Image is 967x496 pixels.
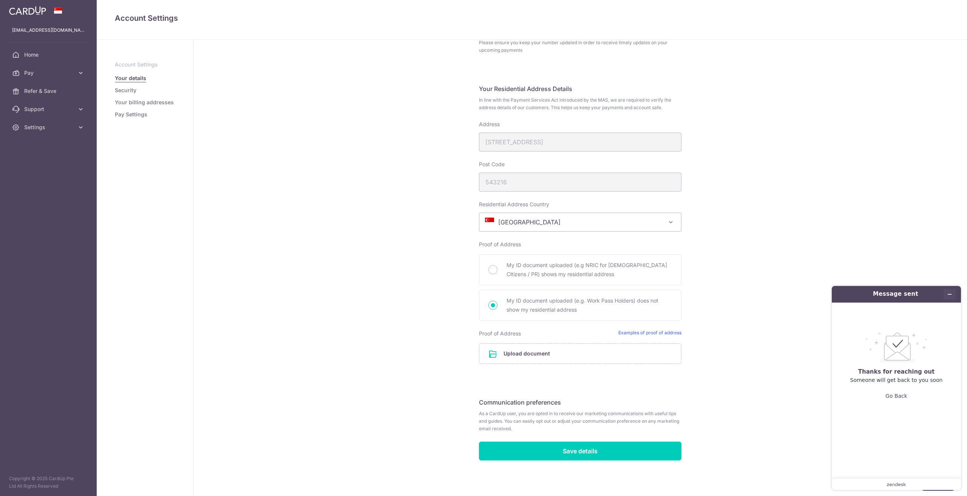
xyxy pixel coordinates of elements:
[479,96,681,111] span: In line with the Payment Services Act introduced by the MAS, we are required to verify the addres...
[24,87,74,95] span: Refer & Save
[115,87,136,94] a: Security
[17,5,32,12] span: Help
[507,261,672,279] span: My ID document uploaded (e.g NRIC for [DEMOGRAPHIC_DATA] Citizens / PR) shows my residential address
[479,410,681,433] span: As a CardUp user, you are opted in to receive our marketing communications with useful tips and g...
[12,26,85,34] p: [EMAIL_ADDRESS][DOMAIN_NAME]
[479,213,681,231] span: Singapore
[115,74,146,82] a: Your details
[115,12,949,24] h4: Account Settings
[479,161,505,167] span: translation missing: en.profiles.show_form.label.post_code
[479,213,681,232] span: Singapore
[507,296,672,314] span: My ID document uploaded (e.g. Work Pass Holders) does not show my residential address
[479,121,500,128] label: Address
[24,51,74,59] span: Home
[24,105,74,113] span: Support
[618,330,681,337] a: Examples of proof of address
[115,111,147,118] a: Pay Settings
[479,398,681,407] h5: Communication preferences
[479,84,681,93] h5: Your Residential Address Details
[479,201,549,207] span: translation missing: en.profiles.show_form.label.residential_address_country
[24,69,74,77] span: Pay
[479,39,681,54] span: Please ensure you keep your number updated in order to receive timely updates on your upcoming pa...
[24,124,74,131] span: Settings
[479,442,681,460] input: Save details
[479,330,521,337] label: Proof of Address
[826,280,967,496] iframe: Find more information here
[115,61,175,68] p: Account Settings
[9,6,46,15] img: CardUp
[479,241,521,248] label: Proof of Address
[479,343,681,364] div: Upload document
[115,99,174,106] a: Your billing addresses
